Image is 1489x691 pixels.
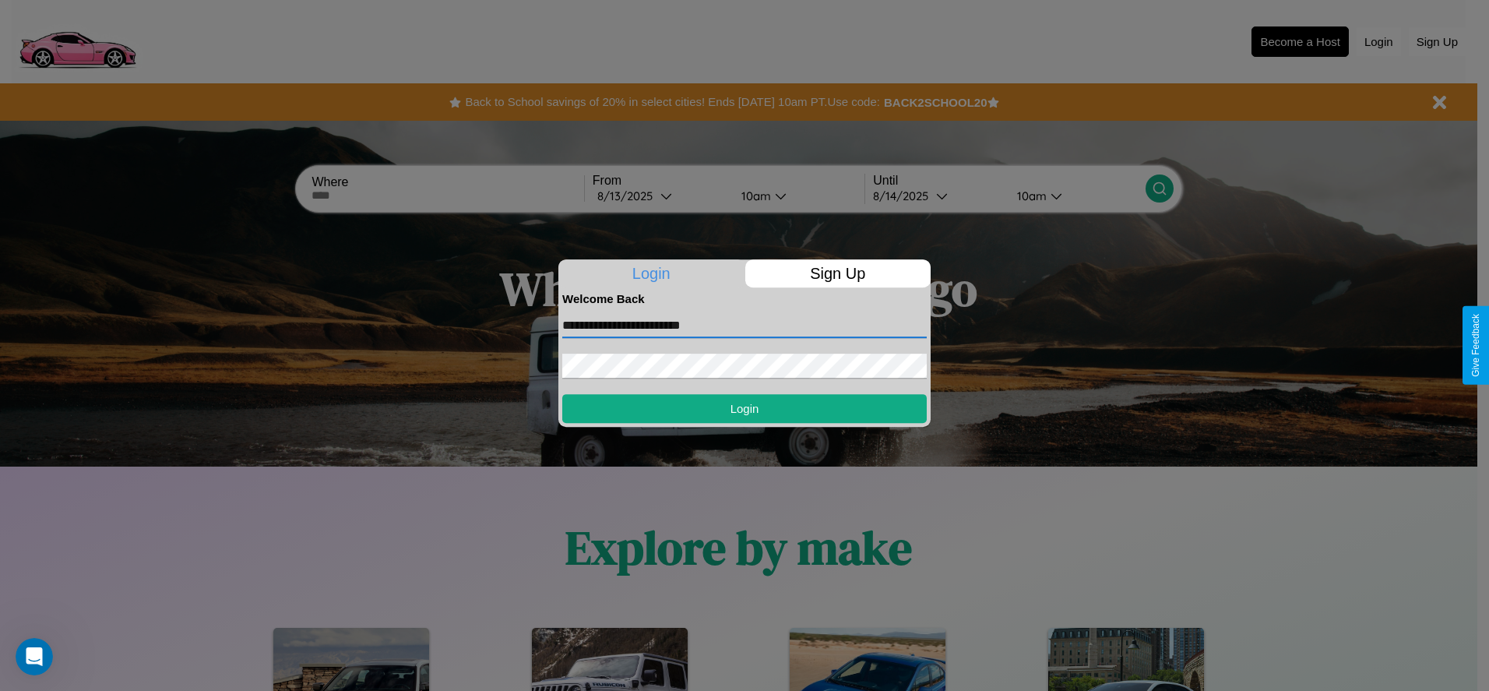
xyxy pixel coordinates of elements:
[562,292,927,305] h4: Welcome Back
[745,259,931,287] p: Sign Up
[1470,314,1481,377] div: Give Feedback
[16,638,53,675] iframe: Intercom live chat
[558,259,744,287] p: Login
[562,394,927,423] button: Login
